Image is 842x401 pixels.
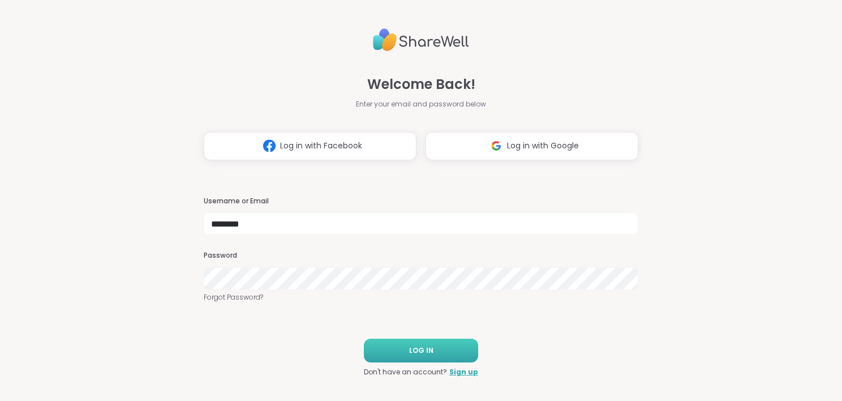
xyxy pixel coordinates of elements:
[507,140,579,152] span: Log in with Google
[449,367,478,377] a: Sign up
[204,132,416,160] button: Log in with Facebook
[356,99,486,109] span: Enter your email and password below
[426,132,638,160] button: Log in with Google
[364,339,478,362] button: LOG IN
[373,24,469,56] img: ShareWell Logo
[367,74,475,95] span: Welcome Back!
[486,135,507,156] img: ShareWell Logomark
[204,292,638,302] a: Forgot Password?
[280,140,362,152] span: Log in with Facebook
[409,345,433,356] span: LOG IN
[259,135,280,156] img: ShareWell Logomark
[204,251,638,261] h3: Password
[364,367,447,377] span: Don't have an account?
[204,197,638,206] h3: Username or Email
